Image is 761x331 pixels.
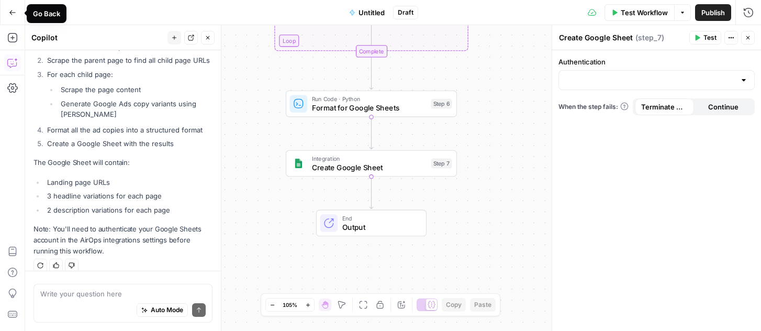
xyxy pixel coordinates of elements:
[701,7,725,18] span: Publish
[431,159,452,169] div: Step 7
[474,300,491,310] span: Paste
[44,55,212,65] li: Scrape the parent page to find all child page URLs
[635,32,664,43] span: ( step_7 )
[359,7,385,18] span: Untitled
[58,98,212,119] li: Generate Google Ads copy variants using [PERSON_NAME]
[286,91,457,117] div: Run Code · PythonFormat for Google SheetsStep 6
[398,8,413,17] span: Draft
[31,32,164,43] div: Copilot
[370,117,373,149] g: Edge from step_6 to step_7
[312,94,427,103] span: Run Code · Python
[342,222,417,233] span: Output
[621,7,668,18] span: Test Workflow
[312,154,427,163] span: Integration
[558,102,629,112] a: When the step fails:
[695,4,731,21] button: Publish
[703,33,717,42] span: Test
[312,162,427,173] span: Create Google Sheet
[44,205,212,215] li: 2 description variations for each page
[343,4,391,21] button: Untitled
[431,99,452,109] div: Step 6
[312,102,427,113] span: Format for Google Sheets
[286,150,457,177] div: IntegrationCreate Google SheetStep 7
[446,300,462,310] span: Copy
[44,177,212,187] li: Landing page URLs
[694,98,753,115] button: Continue
[689,31,721,45] button: Test
[286,45,457,57] div: Complete
[137,303,188,317] button: Auto Mode
[286,210,457,237] div: EndOutput
[708,102,738,112] span: Continue
[44,191,212,201] li: 3 headline variations for each page
[370,57,373,89] g: Edge from step_3-iteration-end to step_6
[355,45,387,57] div: Complete
[370,176,373,208] g: Edge from step_7 to end
[283,301,297,309] span: 105%
[151,305,183,315] span: Auto Mode
[44,125,212,135] li: Format all the ad copies into a structured format
[342,214,417,223] span: End
[442,298,466,312] button: Copy
[641,102,688,112] span: Terminate Workflow
[558,57,755,67] label: Authentication
[293,158,304,169] img: Group%201%201.png
[44,69,212,119] li: For each child page:
[470,298,496,312] button: Paste
[33,157,212,168] p: The Google Sheet will contain:
[58,84,212,95] li: Scrape the page content
[44,138,212,149] li: Create a Google Sheet with the results
[33,224,212,257] p: Note: You'll need to authenticate your Google Sheets account in the AirOps integrations settings ...
[559,32,633,43] textarea: Create Google Sheet
[605,4,674,21] button: Test Workflow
